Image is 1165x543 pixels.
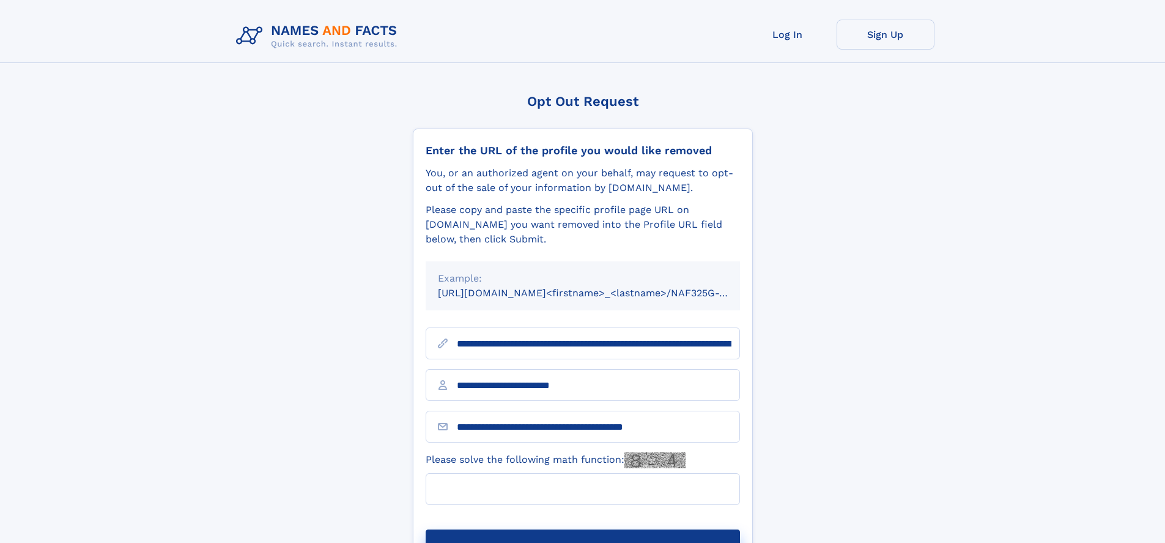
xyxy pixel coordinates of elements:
label: Please solve the following math function: [426,452,686,468]
a: Sign Up [837,20,934,50]
div: Example: [438,271,728,286]
div: Please copy and paste the specific profile page URL on [DOMAIN_NAME] you want removed into the Pr... [426,203,740,247]
div: Opt Out Request [413,94,753,109]
a: Log In [739,20,837,50]
div: You, or an authorized agent on your behalf, may request to opt-out of the sale of your informatio... [426,166,740,195]
img: Logo Names and Facts [231,20,407,53]
div: Enter the URL of the profile you would like removed [426,144,740,157]
small: [URL][DOMAIN_NAME]<firstname>_<lastname>/NAF325G-xxxxxxxx [438,287,763,299]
